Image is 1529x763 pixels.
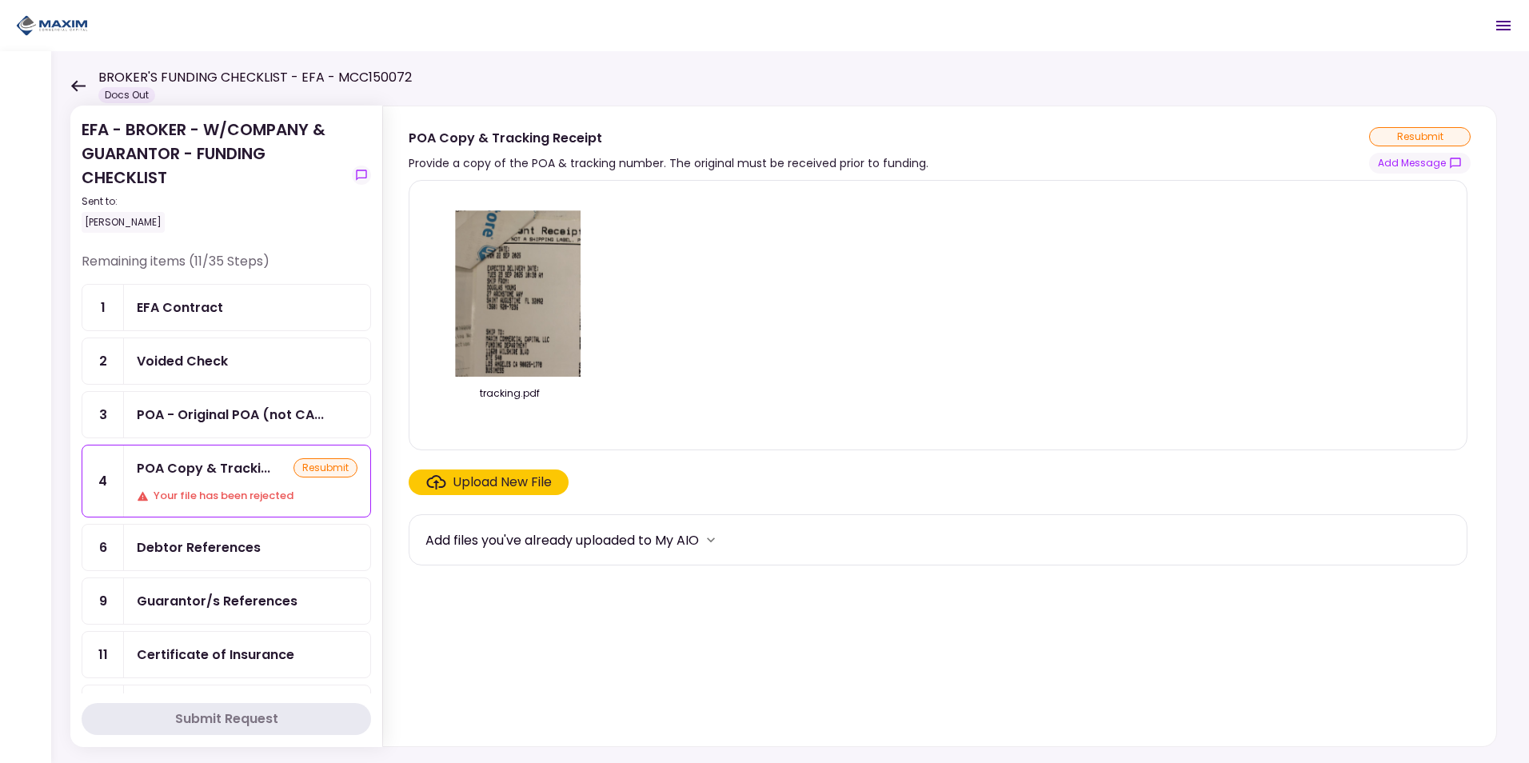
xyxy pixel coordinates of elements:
[82,685,124,731] div: 23
[425,386,593,401] div: tracking.pdf
[382,106,1497,747] div: POA Copy & Tracking ReceiptProvide a copy of the POA & tracking number. The original must be rece...
[1369,153,1471,174] button: show-messages
[137,351,228,371] div: Voided Check
[137,458,270,478] div: POA Copy & Tracking Receipt
[82,631,371,678] a: 11Certificate of Insurance
[82,445,371,517] a: 4POA Copy & Tracking ReceiptresubmitYour file has been rejected
[82,445,124,517] div: 4
[137,405,324,425] div: POA - Original POA (not CA or GA) (Received in house)
[82,703,371,735] button: Submit Request
[453,473,552,492] div: Upload New File
[82,578,124,624] div: 9
[352,166,371,185] button: show-messages
[699,528,723,552] button: more
[98,68,412,87] h1: BROKER'S FUNDING CHECKLIST - EFA - MCC150072
[82,577,371,625] a: 9Guarantor/s References
[425,530,699,550] div: Add files you've already uploaded to My AIO
[82,285,124,330] div: 1
[82,284,371,331] a: 1EFA Contract
[137,537,261,557] div: Debtor References
[137,298,223,318] div: EFA Contract
[98,87,155,103] div: Docs Out
[175,709,278,729] div: Submit Request
[82,685,371,732] a: 23Dealer GPS Installation Invoice
[137,591,297,611] div: Guarantor/s References
[293,458,357,477] div: resubmit
[409,469,569,495] span: Click here to upload the required document
[82,252,371,284] div: Remaining items (11/35 Steps)
[409,128,928,148] div: POA Copy & Tracking Receipt
[1484,6,1523,45] button: Open menu
[137,488,357,504] div: Your file has been rejected
[82,391,371,438] a: 3POA - Original POA (not CA or GA) (Received in house)
[82,194,345,209] div: Sent to:
[16,14,88,38] img: Partner icon
[82,525,124,570] div: 6
[409,154,928,173] div: Provide a copy of the POA & tracking number. The original must be received prior to funding.
[82,632,124,677] div: 11
[82,524,371,571] a: 6Debtor References
[82,338,124,384] div: 2
[82,118,345,233] div: EFA - BROKER - W/COMPANY & GUARANTOR - FUNDING CHECKLIST
[1369,127,1471,146] div: resubmit
[82,338,371,385] a: 2Voided Check
[82,212,165,233] div: [PERSON_NAME]
[137,645,294,665] div: Certificate of Insurance
[82,392,124,437] div: 3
